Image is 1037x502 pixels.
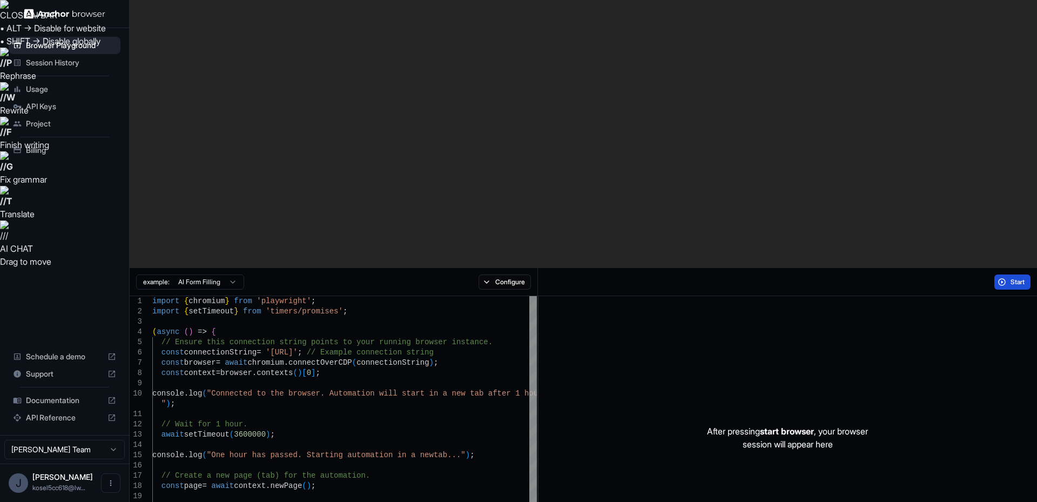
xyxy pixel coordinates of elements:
div: 4 [130,327,142,337]
div: Support [9,365,120,383]
span: ) [307,481,311,490]
p: After pressing , your browser session will appear here [707,425,868,451]
span: } [225,297,229,305]
span: ; [311,297,315,305]
span: ) [188,327,193,336]
div: 14 [130,440,142,450]
div: 9 [130,378,142,389]
span: { [184,297,188,305]
span: . [266,481,270,490]
span: connectOverCDP [288,358,352,367]
span: ( [302,481,306,490]
div: 5 [130,337,142,347]
span: page [184,481,203,490]
div: 3 [130,317,142,327]
div: 12 [130,419,142,430]
span: 3600000 [234,430,266,439]
span: connectionString [356,358,429,367]
span: 'playwright' [257,297,311,305]
span: ; [434,358,438,367]
div: 2 [130,306,142,317]
span: ) [166,399,170,408]
span: ) [429,358,434,367]
div: API Reference [9,409,120,426]
span: n a new tab after 1 hour. [434,389,547,398]
div: 10 [130,389,142,399]
span: ) [466,451,470,459]
span: const [161,348,184,357]
span: from [243,307,261,316]
span: ( [352,358,356,367]
span: ( [184,327,188,336]
span: ) [266,430,270,439]
span: async [157,327,179,336]
span: example: [143,278,170,286]
span: // Example connection string [307,348,434,357]
span: context [184,369,216,377]
div: 15 [130,450,142,460]
span: = [202,481,206,490]
span: import [152,307,179,316]
div: 19 [130,491,142,501]
span: contexts [257,369,293,377]
div: Documentation [9,392,120,409]
span: " [161,399,166,408]
div: 13 [130,430,142,440]
span: console [152,389,184,398]
div: 11 [130,409,142,419]
span: "One hour has passed. Starting automation in a new [207,451,434,459]
span: newPage [270,481,302,490]
span: "Connected to the browser. Automation will start i [207,389,434,398]
span: ; [311,481,315,490]
span: ( [230,430,234,439]
span: kosel5cc618@lwl.underseagolf.com [32,484,85,492]
span: const [161,481,184,490]
span: ( [202,451,206,459]
span: ; [171,399,175,408]
span: // Create a new page (tab) for the automation. [161,471,370,480]
span: tab..." [434,451,466,459]
div: 7 [130,358,142,368]
span: ) [298,369,302,377]
span: ; [298,348,302,357]
span: = [216,369,220,377]
span: console [152,451,184,459]
span: from [234,297,252,305]
button: Start [994,275,1031,290]
span: context [234,481,266,490]
span: } [234,307,238,316]
span: setTimeout [184,430,230,439]
span: Schedule a demo [26,351,103,362]
span: => [198,327,207,336]
span: browser [184,358,216,367]
span: . [184,389,188,398]
span: { [184,307,188,316]
span: await [161,430,184,439]
span: . [252,369,257,377]
div: Schedule a demo [9,348,120,365]
span: [ [302,369,306,377]
span: . [284,358,288,367]
span: start browser [760,426,814,437]
span: ; [316,369,320,377]
span: // Ensure this connection string points to your ru [161,338,388,346]
button: Configure [479,275,531,290]
span: { [211,327,216,336]
span: const [161,358,184,367]
span: await [225,358,247,367]
span: nning browser instance. [388,338,493,346]
span: ] [311,369,315,377]
span: browser [220,369,252,377]
span: = [257,348,261,357]
span: Documentation [26,395,103,406]
div: 17 [130,471,142,481]
span: const [161,369,184,377]
span: ( [293,369,297,377]
span: log [188,451,202,459]
span: await [211,481,234,490]
span: chromium [247,358,284,367]
span: setTimeout [188,307,234,316]
span: ; [270,430,274,439]
span: ( [202,389,206,398]
button: Open menu [101,473,120,493]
